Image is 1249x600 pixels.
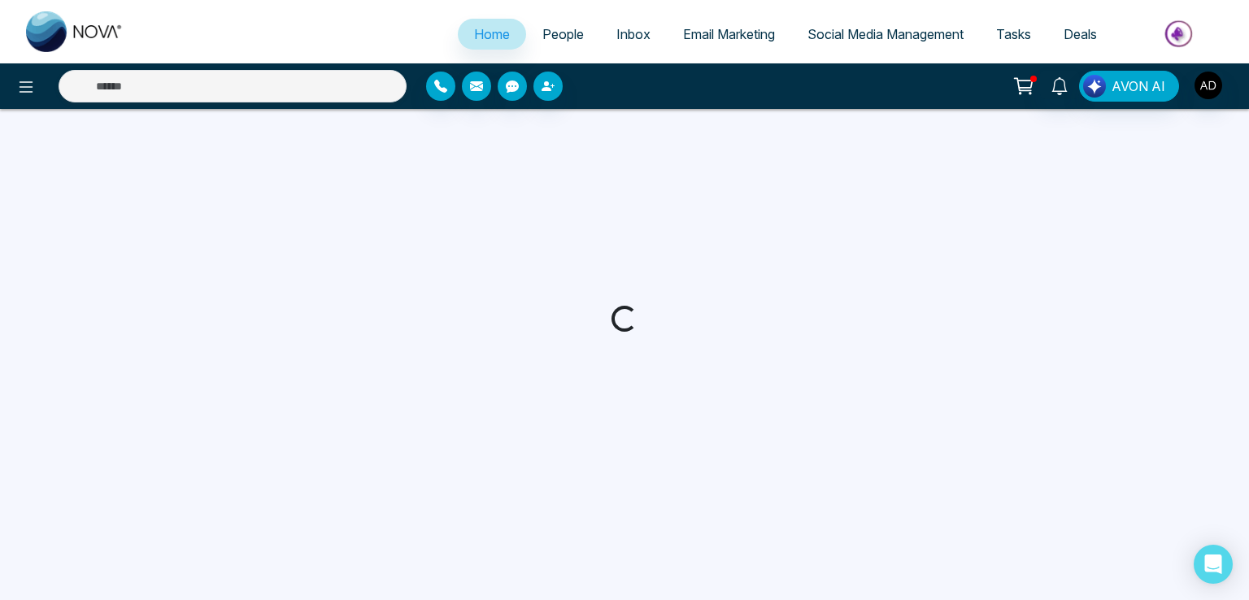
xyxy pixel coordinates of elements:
span: Tasks [996,26,1031,42]
a: People [526,19,600,50]
span: Inbox [616,26,651,42]
a: Inbox [600,19,667,50]
a: Home [458,19,526,50]
a: Email Marketing [667,19,791,50]
a: Deals [1047,19,1113,50]
img: User Avatar [1195,72,1222,99]
a: Tasks [980,19,1047,50]
img: Lead Flow [1083,75,1106,98]
button: AVON AI [1079,71,1179,102]
a: Social Media Management [791,19,980,50]
span: AVON AI [1112,76,1165,96]
span: People [542,26,584,42]
span: Email Marketing [683,26,775,42]
span: Deals [1064,26,1097,42]
img: Nova CRM Logo [26,11,124,52]
img: Market-place.gif [1121,15,1239,52]
div: Open Intercom Messenger [1194,545,1233,584]
span: Social Media Management [807,26,964,42]
span: Home [474,26,510,42]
